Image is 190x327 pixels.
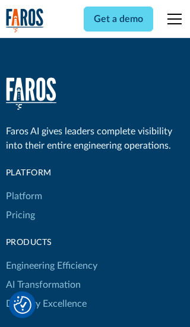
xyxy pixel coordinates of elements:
[6,77,56,110] img: Faros Logo White
[160,5,184,33] div: menu
[84,7,153,32] a: Get a demo
[6,167,97,180] div: Platform
[6,8,44,33] img: Logo of the analytics and reporting company Faros.
[6,275,81,294] a: AI Transformation
[6,206,35,225] a: Pricing
[6,256,97,275] a: Engineering Efficiency
[6,124,185,153] div: Faros AI gives leaders complete visibility into their entire engineering operations.
[6,77,56,110] a: home
[6,8,44,33] a: home
[6,237,97,249] div: products
[6,294,87,313] a: Delivery Excellence
[14,296,31,314] img: Revisit consent button
[14,296,31,314] button: Cookie Settings
[6,187,42,206] a: Platform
